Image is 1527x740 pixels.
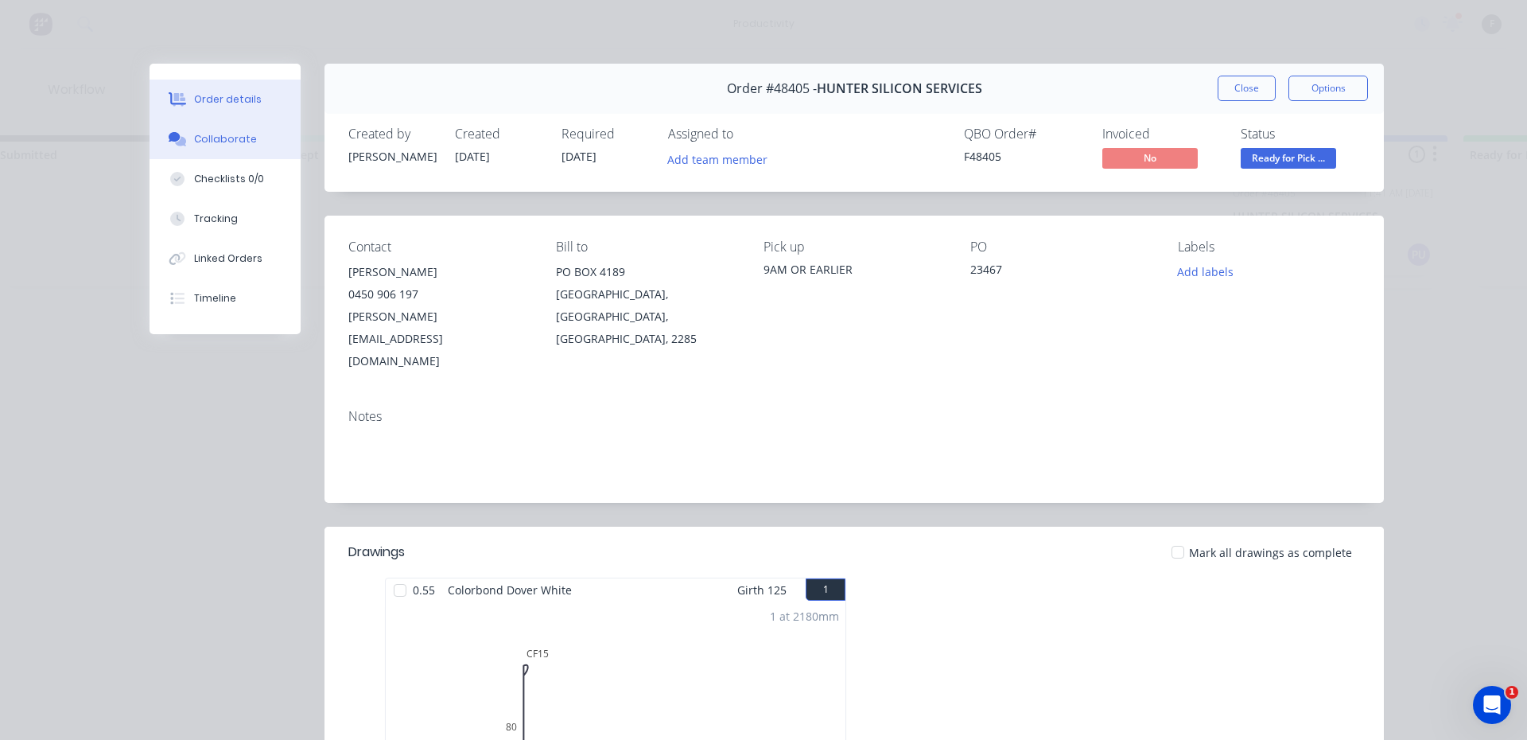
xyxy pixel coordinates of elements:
button: Tracking [150,199,301,239]
span: No [1102,148,1198,168]
div: 0450 906 197 [348,283,530,306]
div: Created by [348,127,436,142]
div: PO BOX 4189[GEOGRAPHIC_DATA], [GEOGRAPHIC_DATA], [GEOGRAPHIC_DATA], 2285 [556,261,738,350]
button: Ready for Pick ... [1241,148,1336,172]
div: Labels [1178,240,1360,255]
span: Mark all drawings as complete [1189,544,1352,561]
div: Required [561,127,649,142]
div: Contact [348,240,530,255]
div: Order details [194,92,262,107]
span: Girth 125 [737,578,787,602]
span: Colorbond Dover White [441,578,578,602]
div: Notes [348,409,1360,424]
button: Add labels [1169,261,1242,282]
div: 23467 [970,261,1152,283]
div: 1 at 2180mm [770,608,839,625]
div: F48405 [964,148,1083,165]
button: Add team member [659,148,776,169]
span: Ready for Pick ... [1241,148,1336,168]
span: [DATE] [561,149,596,164]
button: Order details [150,80,301,119]
div: [PERSON_NAME][EMAIL_ADDRESS][DOMAIN_NAME] [348,306,530,372]
div: Assigned to [668,127,827,142]
span: [DATE] [455,149,490,164]
button: Add team member [668,148,776,169]
div: Created [455,127,542,142]
div: PO BOX 4189 [556,261,738,283]
div: [PERSON_NAME] [348,261,530,283]
div: [PERSON_NAME]0450 906 197[PERSON_NAME][EMAIL_ADDRESS][DOMAIN_NAME] [348,261,530,372]
div: 9AM OR EARLIER [763,261,946,278]
button: 1 [806,578,845,601]
button: Timeline [150,278,301,318]
div: Invoiced [1102,127,1222,142]
div: Checklists 0/0 [194,172,264,186]
iframe: Intercom live chat [1473,686,1511,724]
button: Checklists 0/0 [150,159,301,199]
button: Close [1218,76,1276,101]
div: Tracking [194,212,238,226]
div: Bill to [556,240,738,255]
div: Linked Orders [194,251,262,266]
button: Options [1288,76,1368,101]
button: Collaborate [150,119,301,159]
div: Timeline [194,291,236,306]
div: Drawings [348,543,405,562]
span: HUNTER SILICON SERVICES [817,81,982,96]
div: [GEOGRAPHIC_DATA], [GEOGRAPHIC_DATA], [GEOGRAPHIC_DATA], 2285 [556,283,738,350]
div: Pick up [763,240,946,255]
span: Order #48405 - [727,81,817,96]
div: [PERSON_NAME] [348,148,436,165]
div: Status [1241,127,1360,142]
div: Collaborate [194,132,257,146]
div: QBO Order # [964,127,1083,142]
div: PO [970,240,1152,255]
span: 0.55 [406,578,441,602]
button: Linked Orders [150,239,301,278]
span: 1 [1506,686,1518,699]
